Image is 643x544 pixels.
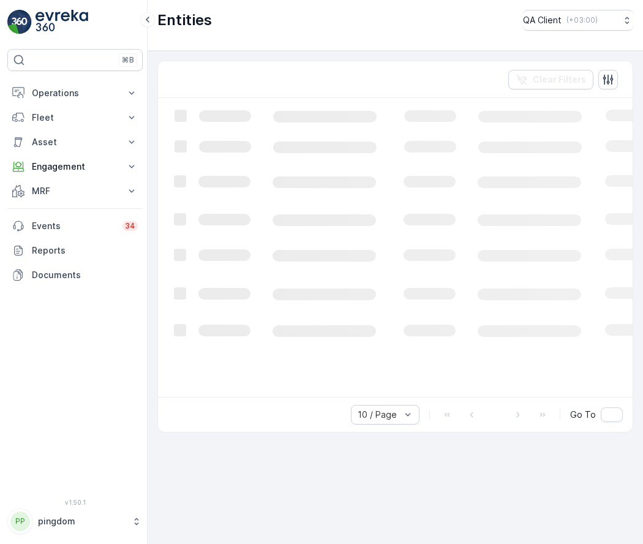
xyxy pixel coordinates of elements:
p: ( +03:00 ) [566,15,598,25]
p: Engagement [32,161,118,173]
p: Asset [32,136,118,148]
button: Fleet [7,105,143,130]
p: Clear Filters [533,74,586,86]
a: Reports [7,238,143,263]
button: Engagement [7,154,143,179]
p: Documents [32,269,138,281]
button: Operations [7,81,143,105]
p: 34 [125,221,135,231]
button: Clear Filters [508,70,593,89]
p: QA Client [523,14,562,26]
button: QA Client(+03:00) [523,10,633,31]
p: MRF [32,185,118,197]
div: PP [10,512,30,531]
a: Documents [7,263,143,287]
p: Events [32,220,115,232]
img: logo_light-DOdMpM7g.png [36,10,88,34]
img: logo [7,10,32,34]
p: pingdom [38,515,126,527]
button: MRF [7,179,143,203]
span: Go To [570,409,596,421]
p: Reports [32,244,138,257]
p: ⌘B [122,55,134,65]
a: Events34 [7,214,143,238]
button: Asset [7,130,143,154]
p: Entities [157,10,212,30]
button: PPpingdom [7,508,143,534]
p: Fleet [32,111,118,124]
span: v 1.50.1 [7,499,143,506]
p: Operations [32,87,118,99]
